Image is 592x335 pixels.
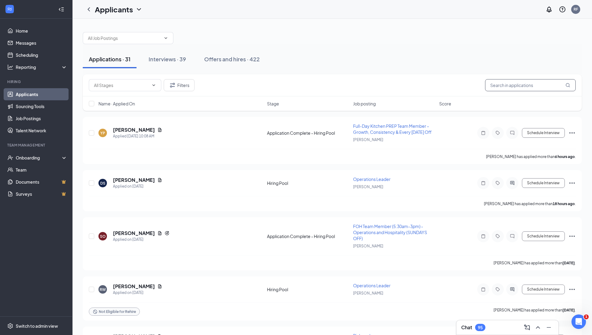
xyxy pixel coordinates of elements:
[113,237,169,243] div: Applied on [DATE]
[509,181,516,185] svg: ActiveChat
[135,6,143,13] svg: ChevronDown
[157,178,162,182] svg: Document
[93,309,98,314] svg: Blocked
[113,133,162,139] div: Applied [DATE] 10:08 AM
[113,127,155,133] h5: [PERSON_NAME]
[568,233,576,240] svg: Ellipses
[7,64,13,70] svg: Analysis
[113,183,162,189] div: Applied on [DATE]
[555,154,575,159] b: 6 hours ago
[574,7,578,12] div: RF
[88,35,161,41] input: All Job Postings
[353,185,383,189] span: [PERSON_NAME]
[484,201,576,206] p: [PERSON_NAME] has applied more than .
[204,55,260,63] div: Offers and hires · 422
[267,286,349,292] div: Hiring Pool
[169,82,176,89] svg: Filter
[149,55,186,63] div: Interviews · 39
[16,64,68,70] div: Reporting
[58,6,64,12] svg: Collapse
[85,6,92,13] svg: ChevronLeft
[7,155,13,161] svg: UserCheck
[113,290,162,296] div: Applied on [DATE]
[164,79,195,91] button: Filter Filters
[494,234,501,239] svg: Tag
[16,164,67,176] a: Team
[522,178,565,188] button: Schedule Interview
[16,100,67,112] a: Sourcing Tools
[89,55,130,63] div: Applications · 31
[509,130,516,135] svg: ChatInactive
[157,284,162,289] svg: Document
[523,324,531,331] svg: ComposeMessage
[533,323,543,332] button: ChevronUp
[100,287,106,292] div: RW
[553,201,575,206] b: 18 hours ago
[353,244,383,248] span: [PERSON_NAME]
[568,286,576,293] svg: Ellipses
[353,224,427,241] span: FOH Team Member (5:30am-3pm) - Operations and Hospitality (SUNDAYS OFF)
[485,79,576,91] input: Search in applications
[16,176,67,188] a: DocumentsCrown
[267,233,349,239] div: Application Complete - Hiring Pool
[509,287,516,292] svg: ActiveChat
[568,129,576,137] svg: Ellipses
[565,83,570,88] svg: MagnifyingGlass
[16,155,62,161] div: Onboarding
[545,6,553,13] svg: Notifications
[100,181,105,186] div: DS
[157,231,162,236] svg: Document
[480,234,487,239] svg: Note
[99,309,136,314] span: Not Eligible for Rehire
[16,188,67,200] a: SurveysCrown
[571,314,586,329] iframe: Intercom live chat
[163,36,168,40] svg: ChevronDown
[7,6,13,12] svg: WorkstreamLogo
[267,180,349,186] div: Hiring Pool
[16,323,58,329] div: Switch to admin view
[494,287,501,292] svg: Tag
[100,234,106,239] div: SO
[353,101,376,107] span: Job posting
[7,323,13,329] svg: Settings
[95,4,133,14] h1: Applicants
[522,231,565,241] button: Schedule Interview
[545,324,552,331] svg: Minimize
[478,325,483,330] div: 95
[544,323,554,332] button: Minimize
[113,177,155,183] h5: [PERSON_NAME]
[165,231,169,236] svg: Reapply
[353,291,383,295] span: [PERSON_NAME]
[522,285,565,294] button: Schedule Interview
[267,101,279,107] span: Stage
[522,128,565,138] button: Schedule Interview
[522,323,532,332] button: ComposeMessage
[16,112,67,124] a: Job Postings
[494,130,501,135] svg: Tag
[113,230,155,237] h5: [PERSON_NAME]
[113,283,155,290] h5: [PERSON_NAME]
[7,79,66,84] div: Hiring
[7,143,66,148] div: Team Management
[494,260,576,266] p: [PERSON_NAME] has applied more than .
[353,283,391,288] span: Operations Leader
[562,308,575,312] b: [DATE]
[461,324,472,331] h3: Chat
[157,127,162,132] svg: Document
[16,124,67,137] a: Talent Network
[494,181,501,185] svg: Tag
[16,37,67,49] a: Messages
[16,25,67,37] a: Home
[480,287,487,292] svg: Note
[494,308,576,316] p: [PERSON_NAME] has applied more than .
[568,179,576,187] svg: Ellipses
[151,83,156,88] svg: ChevronDown
[584,314,589,319] span: 1
[559,6,566,13] svg: QuestionInfo
[100,130,105,136] div: YP
[94,82,149,89] input: All Stages
[439,101,451,107] span: Score
[562,261,575,265] b: [DATE]
[16,88,67,100] a: Applicants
